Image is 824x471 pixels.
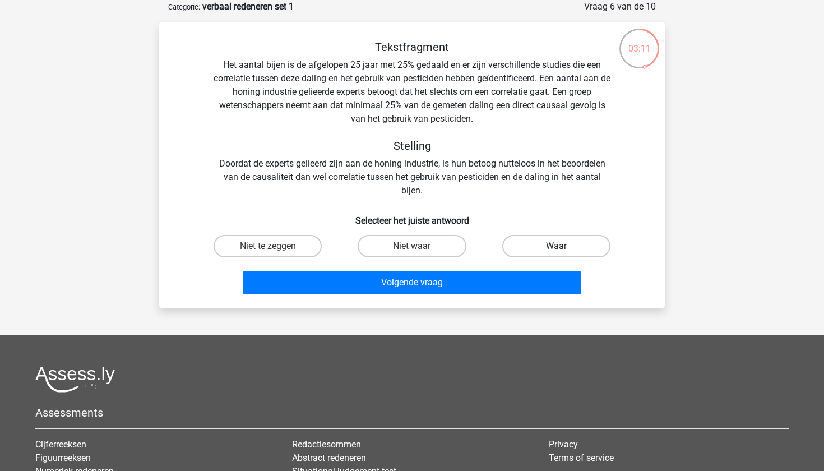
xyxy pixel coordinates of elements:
[35,452,91,463] a: Figuurreeksen
[214,235,322,257] label: Niet te zeggen
[168,3,200,11] small: Categorie:
[502,235,610,257] label: Waar
[177,206,647,226] h6: Selecteer het juiste antwoord
[549,452,614,463] a: Terms of service
[292,452,366,463] a: Abstract redeneren
[618,27,660,56] div: 03:11
[243,271,582,294] button: Volgende vraag
[549,439,578,450] a: Privacy
[213,40,611,54] h5: Tekstfragment
[35,366,115,392] img: Assessly logo
[35,406,789,419] h5: Assessments
[213,139,611,153] h5: Stelling
[202,1,294,12] strong: verbaal redeneren set 1
[358,235,466,257] label: Niet waar
[35,439,86,450] a: Cijferreeksen
[177,40,647,197] div: Het aantal bijen is de afgelopen 25 jaar met 25% gedaald en er zijn verschillende studies die een...
[292,439,361,450] a: Redactiesommen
